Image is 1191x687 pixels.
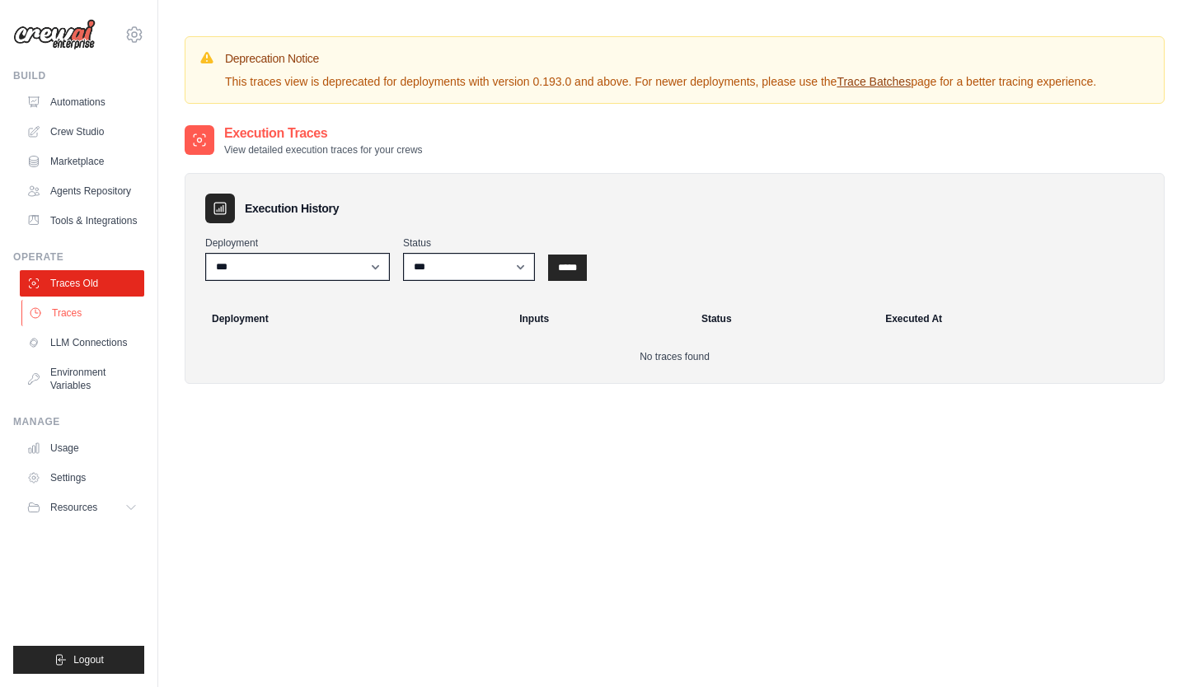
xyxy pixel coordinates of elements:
[13,69,144,82] div: Build
[13,646,144,674] button: Logout
[205,350,1144,363] p: No traces found
[20,465,144,491] a: Settings
[20,89,144,115] a: Automations
[20,178,144,204] a: Agents Repository
[73,653,104,666] span: Logout
[20,329,144,356] a: LLM Connections
[20,359,144,399] a: Environment Variables
[403,236,535,250] label: Status
[50,501,97,514] span: Resources
[837,75,911,88] a: Trace Batches
[13,415,144,428] div: Manage
[224,124,423,143] h2: Execution Traces
[875,301,1157,337] th: Executed At
[20,208,144,234] a: Tools & Integrations
[20,435,144,461] a: Usage
[20,119,144,145] a: Crew Studio
[225,50,1096,67] h3: Deprecation Notice
[224,143,423,157] p: View detailed execution traces for your crews
[21,300,146,326] a: Traces
[20,494,144,521] button: Resources
[13,250,144,264] div: Operate
[509,301,692,337] th: Inputs
[205,236,390,250] label: Deployment
[13,19,96,50] img: Logo
[245,200,339,217] h3: Execution History
[192,301,509,337] th: Deployment
[20,270,144,297] a: Traces Old
[225,73,1096,90] p: This traces view is deprecated for deployments with version 0.193.0 and above. For newer deployme...
[20,148,144,175] a: Marketplace
[692,301,875,337] th: Status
